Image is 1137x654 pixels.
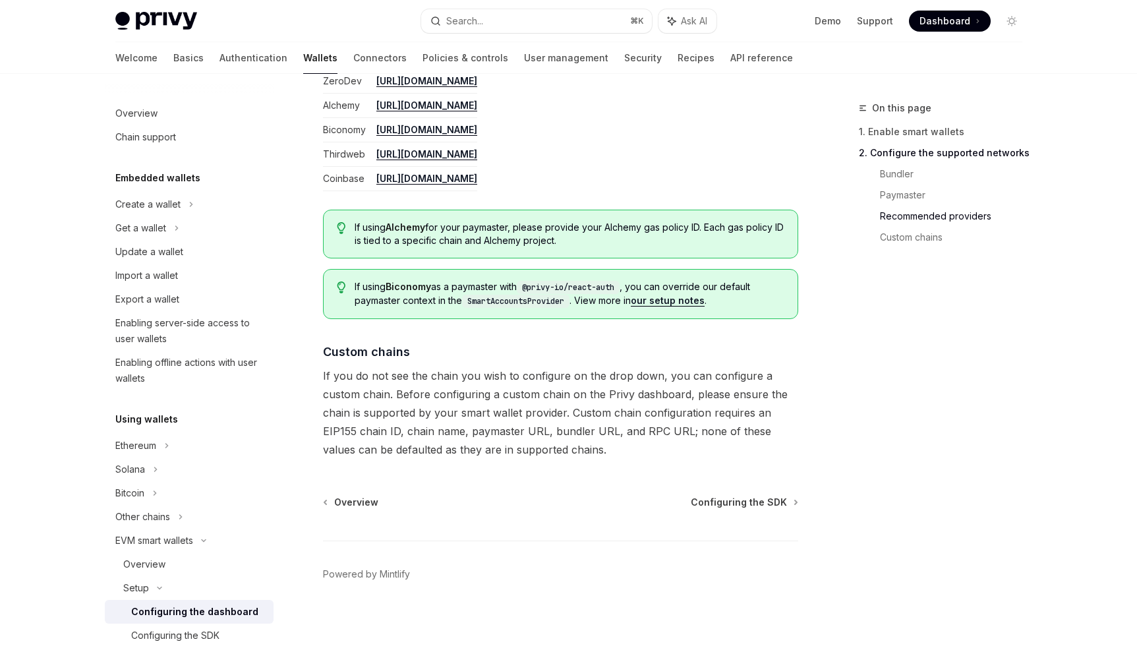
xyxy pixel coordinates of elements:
a: Custom chains [880,227,1033,248]
div: Ethereum [115,438,156,454]
button: Ask AI [658,9,716,33]
div: Search... [446,13,483,29]
code: SmartAccountsProvider [462,295,569,308]
span: If you do not see the chain you wish to configure on the drop down, you can configure a custom ch... [323,367,798,459]
div: Configuring the dashboard [131,604,258,620]
a: Overview [105,552,274,576]
div: Solana [115,461,145,477]
div: Enabling offline actions with user wallets [115,355,266,386]
img: light logo [115,12,197,30]
div: Setup [123,580,149,596]
span: If using as a paymaster with , you can override our default paymaster context in the . View more ... [355,280,784,308]
a: Wallets [303,42,337,74]
td: Alchemy [323,94,371,118]
button: Toggle dark mode [1001,11,1022,32]
a: Support [857,15,893,28]
td: Thirdweb [323,142,371,167]
a: Recommended providers [880,206,1033,227]
td: Biconomy [323,118,371,142]
svg: Tip [337,222,346,234]
a: API reference [730,42,793,74]
a: Overview [324,496,378,509]
a: Welcome [115,42,158,74]
div: Export a wallet [115,291,179,307]
a: [URL][DOMAIN_NAME] [376,100,477,111]
a: Update a wallet [105,240,274,264]
span: Overview [334,496,378,509]
span: Ask AI [681,15,707,28]
a: Configuring the SDK [691,496,797,509]
div: Configuring the SDK [131,628,219,643]
a: Enabling offline actions with user wallets [105,351,274,390]
strong: Biconomy [386,281,431,292]
a: Demo [815,15,841,28]
a: Dashboard [909,11,991,32]
a: Import a wallet [105,264,274,287]
a: User management [524,42,608,74]
div: Other chains [115,509,170,525]
div: Enabling server-side access to user wallets [115,315,266,347]
a: 2. Configure the supported networks [859,142,1033,163]
div: Get a wallet [115,220,166,236]
span: Dashboard [919,15,970,28]
div: EVM smart wallets [115,533,193,549]
h5: Using wallets [115,411,178,427]
div: Overview [115,105,158,121]
a: Policies & controls [423,42,508,74]
span: On this page [872,100,931,116]
code: @privy-io/react-auth [517,281,620,294]
span: If using for your paymaster, please provide your Alchemy gas policy ID. Each gas policy ID is tie... [355,221,784,247]
a: Chain support [105,125,274,149]
div: Create a wallet [115,196,181,212]
a: [URL][DOMAIN_NAME] [376,173,477,185]
svg: Tip [337,282,346,293]
div: Chain support [115,129,176,145]
div: Import a wallet [115,268,178,283]
a: Paymaster [880,185,1033,206]
div: Overview [123,556,165,572]
a: Powered by Mintlify [323,568,410,581]
a: Configuring the dashboard [105,600,274,624]
a: Enabling server-side access to user wallets [105,311,274,351]
div: Bitcoin [115,485,144,501]
button: Search...⌘K [421,9,652,33]
a: 1. Enable smart wallets [859,121,1033,142]
a: Security [624,42,662,74]
strong: Alchemy [386,222,425,233]
a: Bundler [880,163,1033,185]
a: Export a wallet [105,287,274,311]
h5: Embedded wallets [115,170,200,186]
a: Authentication [219,42,287,74]
div: Update a wallet [115,244,183,260]
a: our setup notes [631,295,705,307]
span: Configuring the SDK [691,496,787,509]
td: ZeroDev [323,69,371,94]
span: ⌘ K [630,16,644,26]
td: Coinbase [323,167,371,191]
a: [URL][DOMAIN_NAME] [376,75,477,87]
a: Recipes [678,42,714,74]
a: [URL][DOMAIN_NAME] [376,124,477,136]
a: Overview [105,102,274,125]
span: Custom chains [323,343,410,361]
a: [URL][DOMAIN_NAME] [376,148,477,160]
a: Basics [173,42,204,74]
a: Connectors [353,42,407,74]
a: Configuring the SDK [105,624,274,647]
